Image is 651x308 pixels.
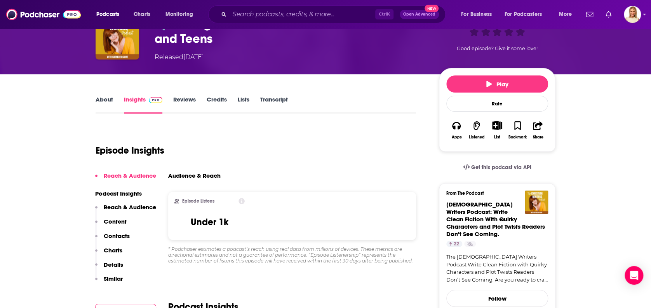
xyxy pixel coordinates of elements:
[168,172,221,179] h3: Audience & Reach
[403,12,435,16] span: Open Advanced
[624,6,641,23] button: Show profile menu
[425,5,439,12] span: New
[134,9,150,20] span: Charts
[104,261,123,268] p: Details
[456,8,501,21] button: open menu
[471,164,531,171] span: Get this podcast via API
[400,10,439,19] button: Open AdvancedNew
[624,6,641,23] span: Logged in as leannebush
[104,275,123,282] p: Similar
[155,16,426,46] h3: 🎙️Finding the Perfect Clean Read for Tweens and Teens
[104,203,156,211] p: Reach & Audience
[559,9,572,20] span: More
[446,116,466,144] button: Apps
[191,216,228,228] h3: Under 1k
[96,145,164,156] h1: Episode Insights
[165,9,193,20] span: Monitoring
[375,9,393,19] span: Ctrl K
[238,96,249,114] a: Lists
[487,116,507,144] div: Show More ButtonList
[104,247,122,254] p: Charts
[104,172,156,179] p: Reach & Audience
[446,96,548,112] div: Rate
[173,96,196,114] a: Reviews
[260,96,288,114] a: Transcript
[95,247,122,261] button: Charts
[182,198,214,204] h2: Episode Listens
[207,96,227,114] a: Credits
[95,275,123,289] button: Similar
[451,135,461,140] div: Apps
[95,190,156,197] p: Podcast Insights
[528,116,548,144] button: Share
[457,158,538,177] a: Get this podcast via API
[96,96,113,114] a: About
[446,241,462,247] a: 22
[624,6,641,23] img: User Profile
[129,8,155,21] a: Charts
[95,232,130,247] button: Contacts
[505,9,542,20] span: For Podcasters
[124,96,162,114] a: InsightsPodchaser Pro
[216,5,453,23] div: Search podcasts, credits, & more...
[160,8,203,21] button: open menu
[494,135,500,140] div: List
[95,203,156,218] button: Reach & Audience
[625,266,643,285] div: Open Intercom Messenger
[446,191,542,196] h3: From The Podcast
[466,116,487,144] button: Listened
[553,8,581,21] button: open menu
[230,8,375,21] input: Search podcasts, credits, & more...
[446,75,548,93] button: Play
[96,9,119,20] span: Podcasts
[602,8,614,21] a: Show notifications dropdown
[583,8,596,21] a: Show notifications dropdown
[95,218,127,232] button: Content
[446,290,548,307] button: Follow
[95,172,156,186] button: Reach & Audience
[461,9,492,20] span: For Business
[508,135,527,140] div: Bookmark
[104,218,127,225] p: Content
[446,201,545,238] a: Christian Writers Podcast: Write Clean Fiction With Quirky Characters and Plot Twists Readers Don...
[95,261,123,275] button: Details
[500,8,553,21] button: open menu
[91,8,129,21] button: open menu
[507,116,527,144] button: Bookmark
[469,135,485,140] div: Listened
[168,246,416,264] div: * Podchaser estimates a podcast’s reach using real data from millions of devices. These metrics a...
[104,232,130,240] p: Contacts
[446,201,545,238] span: [DEMOGRAPHIC_DATA] Writers Podcast: Write Clean Fiction With Quirky Characters and Plot Twists Re...
[489,121,505,129] button: Show More Button
[6,7,81,22] img: Podchaser - Follow, Share and Rate Podcasts
[155,52,204,62] div: Released [DATE]
[96,16,139,59] img: 🎙️Finding the Perfect Clean Read for Tweens and Teens
[486,80,508,88] span: Play
[525,191,548,214] img: Christian Writers Podcast: Write Clean Fiction With Quirky Characters and Plot Twists Readers Don...
[533,135,543,140] div: Share
[149,97,162,103] img: Podchaser Pro
[454,240,459,248] span: 22
[446,253,548,283] a: The [DEMOGRAPHIC_DATA] Writers Podcast Write Clean Fiction with Quirky Characters and Plot Twists...
[457,45,538,51] span: Good episode? Give it some love!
